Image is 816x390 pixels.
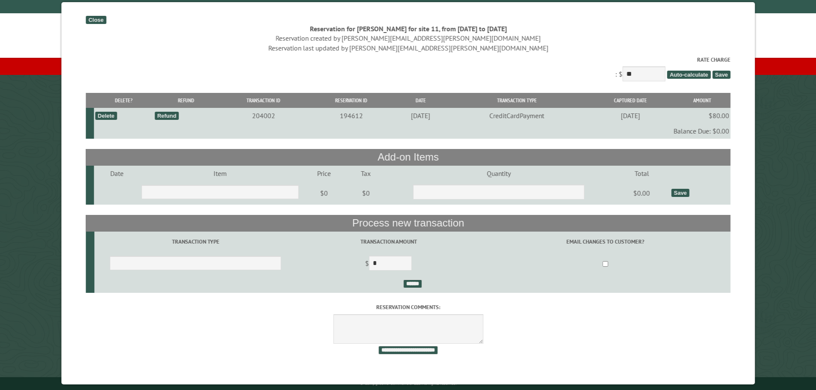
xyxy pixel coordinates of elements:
td: [DATE] [394,108,447,123]
td: Item [140,166,300,181]
label: Transaction Amount [298,238,479,246]
td: $0.00 [613,181,670,205]
label: Reservation comments: [86,303,730,311]
th: Refund [153,93,218,108]
td: Tax [347,166,384,181]
th: Transaction ID [218,93,308,108]
th: Add-on Items [86,149,730,165]
label: Transaction Type [96,238,295,246]
div: Reservation created by [PERSON_NAME][EMAIL_ADDRESS][PERSON_NAME][DOMAIN_NAME] [86,33,730,43]
td: Price [300,166,347,181]
div: Reservation for [PERSON_NAME] for site 11, from [DATE] to [DATE] [86,24,730,33]
div: : $ [86,56,730,83]
td: [DATE] [586,108,674,123]
th: Transaction Type [447,93,586,108]
span: Save [712,71,730,79]
td: Quantity [384,166,613,181]
label: Email changes to customer? [481,238,729,246]
th: Delete? [94,93,153,108]
td: Balance Due: $0.00 [94,123,730,139]
th: Reservation ID [308,93,394,108]
div: Close [86,16,106,24]
td: CreditCardPayment [447,108,586,123]
td: 194612 [308,108,394,123]
th: Date [394,93,447,108]
th: Process new transaction [86,215,730,231]
div: Delete [95,112,117,120]
label: Rate Charge [86,56,730,64]
td: $0 [347,181,384,205]
span: Auto-calculate [667,71,711,79]
small: © Campground Commander LLC. All rights reserved. [360,381,457,386]
td: Date [94,166,140,181]
th: Captured Date [586,93,674,108]
div: Save [671,189,689,197]
td: Total [613,166,670,181]
td: 204002 [218,108,308,123]
td: $ [296,252,480,276]
td: $80.00 [674,108,730,123]
th: Amount [674,93,730,108]
td: $0 [300,181,347,205]
div: Refund [155,112,179,120]
div: Reservation last updated by [PERSON_NAME][EMAIL_ADDRESS][PERSON_NAME][DOMAIN_NAME] [86,43,730,53]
